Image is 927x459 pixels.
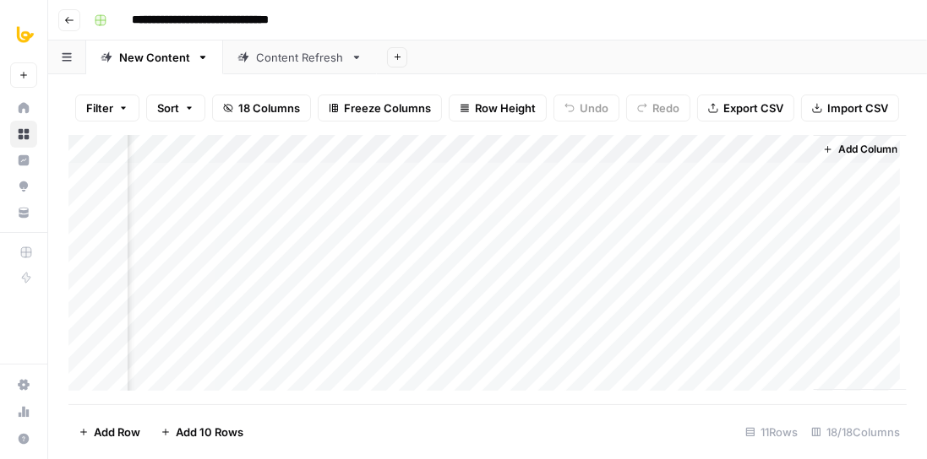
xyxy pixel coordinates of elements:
[10,425,37,452] button: Help + Support
[697,94,794,121] button: Export CSV
[10,199,37,226] a: Your Data
[212,94,311,121] button: 18 Columns
[580,100,608,116] span: Undo
[150,418,254,445] button: Add 10 Rows
[344,100,431,116] span: Freeze Columns
[449,94,547,121] button: Row Height
[10,173,37,200] a: Opportunities
[10,371,37,398] a: Settings
[10,398,37,425] a: Usage
[94,424,140,440] span: Add Row
[86,100,113,116] span: Filter
[827,100,888,116] span: Import CSV
[801,94,899,121] button: Import CSV
[10,121,37,148] a: Browse
[475,100,536,116] span: Row Height
[723,100,783,116] span: Export CSV
[816,138,904,160] button: Add Column
[626,94,690,121] button: Redo
[10,19,41,50] img: All About AI Logo
[10,147,37,174] a: Insights
[238,100,300,116] span: 18 Columns
[223,40,377,74] a: Content Refresh
[318,94,442,121] button: Freeze Columns
[86,40,223,74] a: New Content
[176,424,243,440] span: Add 10 Rows
[68,418,150,445] button: Add Row
[10,13,37,56] button: Workspace: All About AI
[75,94,139,121] button: Filter
[804,418,907,445] div: 18/18 Columns
[739,418,804,445] div: 11 Rows
[652,100,679,116] span: Redo
[119,49,190,66] div: New Content
[10,94,37,121] a: Home
[157,100,179,116] span: Sort
[553,94,619,121] button: Undo
[146,94,205,121] button: Sort
[838,142,897,157] span: Add Column
[256,49,344,66] div: Content Refresh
